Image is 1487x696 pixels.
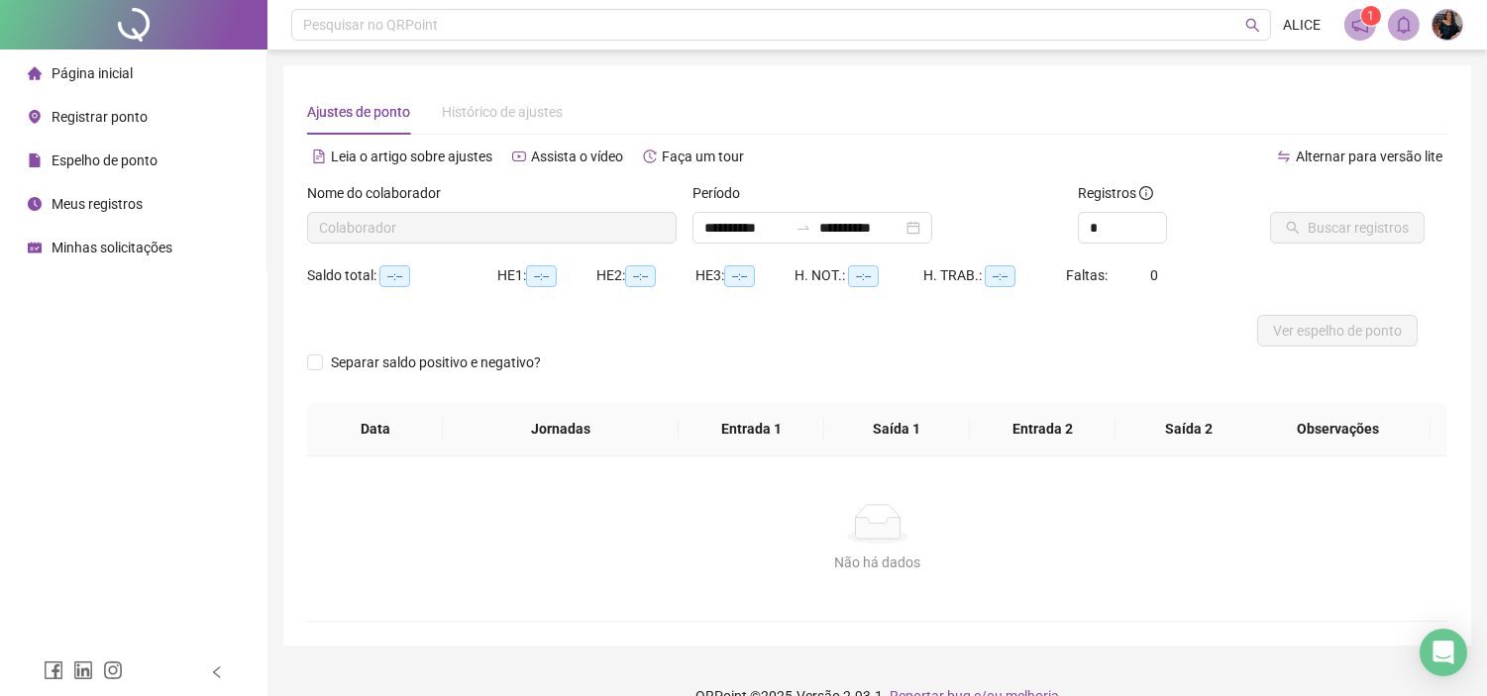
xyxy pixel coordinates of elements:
span: facebook [44,660,63,680]
span: 1 [1368,9,1375,23]
div: HE 3: [695,264,795,287]
span: search [1245,18,1260,33]
span: history [643,149,657,163]
span: Ajustes de ponto [307,104,410,120]
span: --:-- [625,265,656,287]
span: ALICE [1283,14,1321,36]
span: Observações [1261,418,1415,440]
img: 78791 [1433,10,1462,40]
div: Não há dados [331,551,1424,573]
span: file [28,153,42,167]
div: HE 2: [596,264,695,287]
span: clock-circle [28,197,42,211]
span: home [28,66,42,80]
span: info-circle [1139,186,1153,200]
span: Alternar para versão lite [1296,149,1442,164]
th: Entrada 2 [970,402,1115,456]
span: to [796,220,811,236]
span: 0 [1150,267,1158,283]
label: Nome do colaborador [307,182,454,204]
span: notification [1351,16,1369,34]
span: Espelho de ponto [52,152,158,168]
span: Leia o artigo sobre ajustes [331,149,492,164]
span: bell [1395,16,1413,34]
span: Minhas solicitações [52,240,172,255]
div: Open Intercom Messenger [1420,629,1467,676]
span: --:-- [985,265,1015,287]
span: Meus registros [52,196,143,212]
span: Página inicial [52,65,133,81]
span: --:-- [724,265,755,287]
th: Saída 2 [1115,402,1261,456]
span: schedule [28,241,42,254]
span: Registrar ponto [52,109,148,125]
span: --:-- [379,265,410,287]
sup: 1 [1361,6,1381,26]
th: Observações [1245,402,1431,456]
div: HE 1: [497,264,596,287]
span: left [210,665,224,679]
span: file-text [312,149,326,163]
span: linkedin [73,660,93,680]
span: instagram [103,660,123,680]
span: Assista o vídeo [531,149,623,164]
th: Data [307,402,443,456]
span: Separar saldo positivo e negativo? [323,351,549,373]
th: Jornadas [443,402,678,456]
span: Histórico de ajustes [442,104,563,120]
span: --:-- [526,265,557,287]
th: Entrada 1 [679,402,824,456]
span: Faça um tour [662,149,744,164]
div: H. TRAB.: [923,264,1066,287]
label: Período [692,182,753,204]
span: Registros [1078,182,1153,204]
span: swap [1277,149,1291,163]
span: environment [28,110,42,124]
div: Saldo total: [307,264,497,287]
span: --:-- [848,265,879,287]
div: H. NOT.: [795,264,923,287]
button: Buscar registros [1270,212,1425,244]
span: youtube [512,149,526,163]
button: Ver espelho de ponto [1257,315,1418,347]
th: Saída 1 [824,402,970,456]
span: Faltas: [1066,267,1111,283]
span: swap-right [796,220,811,236]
